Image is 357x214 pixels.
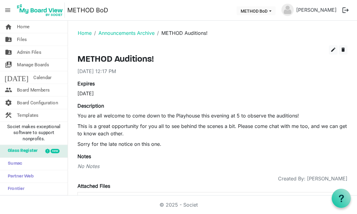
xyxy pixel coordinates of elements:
span: folder_shared [5,33,12,46]
span: Admin Files [17,46,41,58]
button: METHOD BoD dropdownbutton [237,6,276,15]
span: settings [5,97,12,109]
div: No Notes [77,163,347,170]
span: Home [17,21,30,33]
span: Board Configuration [17,97,58,109]
div: [DATE] [77,90,208,97]
label: Notes [77,153,91,160]
span: Files [17,33,27,46]
img: no-profile-picture.svg [281,4,294,16]
img: My Board View Logo [15,2,65,18]
label: Description [77,102,104,109]
span: menu [2,4,14,16]
li: METHOD Auditions! [155,29,208,37]
span: Glass Register [5,145,38,157]
span: Societ makes exceptional software to support nonprofits. [3,123,65,142]
a: My Board View Logo [15,2,67,18]
span: Board Members [17,84,50,96]
a: Home [78,30,92,36]
span: home [5,21,12,33]
span: Created By: [PERSON_NAME] [278,175,347,182]
span: construction [5,109,12,121]
span: delete [340,47,346,52]
span: edit [330,47,336,52]
span: Frontier [5,183,24,195]
div: [DATE] 12:17 PM [77,68,347,75]
label: Attached Files [77,182,110,190]
button: logout [339,4,352,17]
button: edit [329,45,338,55]
a: [PERSON_NAME] [294,4,339,16]
span: [DATE] [5,71,28,84]
span: switch_account [5,59,12,71]
h3: METHOD Auditions! [77,55,347,65]
p: Sorry for the late notice on this one. [77,140,347,148]
span: folder_shared [5,46,12,58]
span: Sumac [5,158,22,170]
span: Partner Web [5,170,34,183]
span: Calendar [33,71,52,84]
a: Announcements Archive [98,30,155,36]
a: © 2025 - Societ [160,202,198,208]
a: METHOD BoD [67,4,108,16]
label: Expires [77,80,95,87]
button: delete [339,45,347,55]
div: new [51,149,60,153]
span: Templates [17,109,39,121]
span: people [5,84,12,96]
span: Manage Boards [17,59,49,71]
p: This is a great opportunity for you all to see behind the scenes a bit. Please come chat with me ... [77,122,347,137]
p: You are all welcome to come down to the Playhouse this evening at 5 to observe the auditions! [77,112,347,119]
